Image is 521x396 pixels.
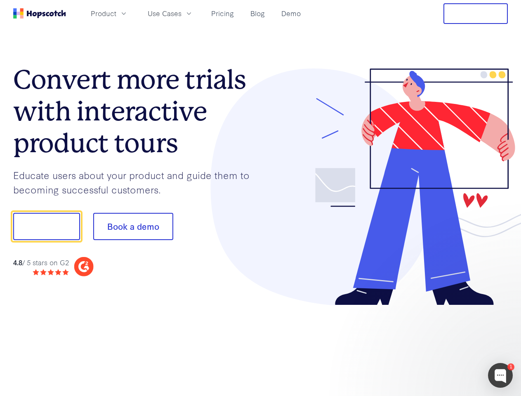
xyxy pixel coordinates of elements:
span: Use Cases [148,8,182,19]
a: Home [13,8,66,19]
button: Free Trial [443,3,508,24]
button: Use Cases [143,7,198,20]
a: Demo [278,7,304,20]
h1: Convert more trials with interactive product tours [13,64,261,159]
div: / 5 stars on G2 [13,257,69,268]
p: Educate users about your product and guide them to becoming successful customers. [13,168,261,196]
span: Product [91,8,116,19]
div: 1 [507,363,514,370]
a: Pricing [208,7,237,20]
a: Blog [247,7,268,20]
strong: 4.8 [13,257,22,267]
button: Show me! [13,213,80,240]
button: Product [86,7,133,20]
button: Book a demo [93,213,173,240]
